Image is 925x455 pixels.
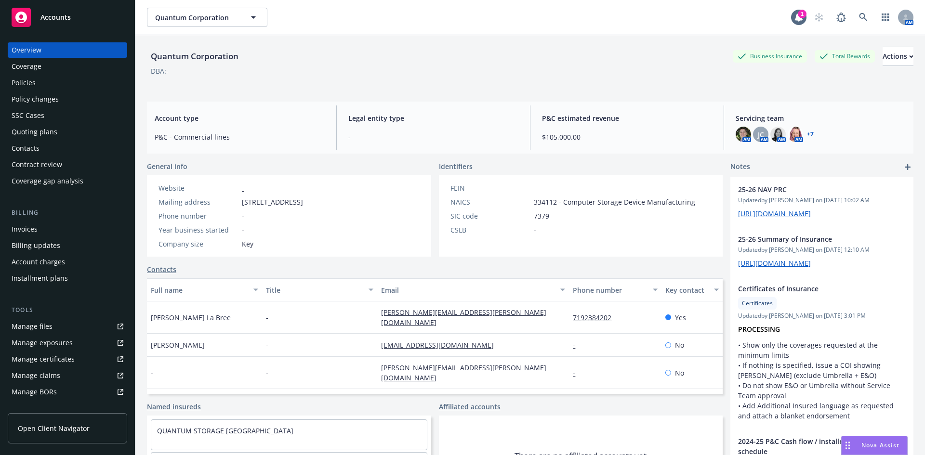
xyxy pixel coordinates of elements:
div: Manage certificates [12,351,75,367]
button: Email [377,278,569,301]
button: Quantum Corporation [147,8,267,27]
a: Billing updates [8,238,127,253]
a: 7192384202 [573,313,619,322]
div: Invoices [12,221,38,237]
a: - [573,368,583,377]
div: Total Rewards [815,50,875,62]
div: NAICS [450,197,530,207]
span: [PERSON_NAME] [151,340,205,350]
strong: PROCESSING [738,325,780,334]
span: 25-26 Summary of Insurance [738,234,881,244]
span: Updated by [PERSON_NAME] on [DATE] 3:01 PM [738,312,906,320]
span: Legal entity type [348,113,518,123]
a: - [242,183,244,193]
div: Policies [12,75,36,91]
span: Nova Assist [861,441,899,449]
div: Manage files [12,319,53,334]
span: - [242,211,244,221]
button: Key contact [661,278,723,301]
div: Installment plans [12,271,68,286]
span: Identifiers [439,161,473,171]
a: [PERSON_NAME][EMAIL_ADDRESS][PERSON_NAME][DOMAIN_NAME] [381,308,546,327]
a: +7 [807,131,814,137]
div: Manage exposures [12,335,73,351]
div: Quoting plans [12,124,57,140]
div: Coverage gap analysis [12,173,83,189]
a: [EMAIL_ADDRESS][DOMAIN_NAME] [381,340,502,350]
div: 1 [798,10,806,18]
span: - [266,340,268,350]
span: No [675,368,684,378]
div: Email [381,285,555,295]
span: - [266,312,268,323]
div: Manage BORs [12,384,57,400]
a: Installment plans [8,271,127,286]
span: Updated by [PERSON_NAME] on [DATE] 10:02 AM [738,196,906,205]
span: [STREET_ADDRESS] [242,197,303,207]
span: - [534,183,536,193]
div: Quantum Corporation [147,50,242,63]
button: Actions [883,47,913,66]
div: Billing [8,208,127,218]
a: Quoting plans [8,124,127,140]
a: [URL][DOMAIN_NAME] [738,209,811,218]
div: 25-26 NAV PRCUpdatedby [PERSON_NAME] on [DATE] 10:02 AM[URL][DOMAIN_NAME] [730,177,913,226]
a: Accounts [8,4,127,31]
span: 7379 [534,211,549,221]
img: photo [788,127,803,142]
div: Summary of insurance [12,401,85,416]
span: Quantum Corporation [155,13,238,23]
span: - [151,368,153,378]
span: $105,000.00 [542,132,712,142]
span: - [242,225,244,235]
div: Billing updates [12,238,60,253]
span: Accounts [40,13,71,21]
span: P&C estimated revenue [542,113,712,123]
span: Account type [155,113,325,123]
div: SSC Cases [12,108,44,123]
div: SIC code [450,211,530,221]
span: Open Client Navigator [18,423,90,433]
span: JC [758,130,764,140]
a: - [573,340,583,350]
div: FEIN [450,183,530,193]
div: Key contact [665,285,708,295]
a: Report a Bug [832,8,851,27]
button: Full name [147,278,262,301]
a: Overview [8,42,127,58]
span: Key [242,239,253,249]
a: Manage exposures [8,335,127,351]
a: Coverage [8,59,127,74]
a: Manage certificates [8,351,127,367]
a: Manage BORs [8,384,127,400]
div: Policy changes [12,91,59,107]
a: [PERSON_NAME][EMAIL_ADDRESS][PERSON_NAME][DOMAIN_NAME] [381,363,546,382]
a: QUANTUM STORAGE [GEOGRAPHIC_DATA] [157,426,293,435]
div: CSLB [450,225,530,235]
span: Updated by [PERSON_NAME] on [DATE] 12:10 AM [738,246,906,254]
a: Manage files [8,319,127,334]
div: Phone number [573,285,647,295]
button: Title [262,278,377,301]
div: Phone number [159,211,238,221]
button: Nova Assist [841,436,908,455]
span: P&C - Commercial lines [155,132,325,142]
div: Contacts [12,141,40,156]
a: Contract review [8,157,127,172]
a: Named insureds [147,402,201,412]
div: Tools [8,305,127,315]
span: Certificates of Insurance [738,284,881,294]
a: Affiliated accounts [439,402,501,412]
a: Manage claims [8,368,127,383]
a: [URL][DOMAIN_NAME] [738,259,811,268]
a: Policies [8,75,127,91]
a: Account charges [8,254,127,270]
div: DBA: - [151,66,169,76]
div: Website [159,183,238,193]
a: Search [854,8,873,27]
a: Start snowing [809,8,829,27]
span: Servicing team [736,113,906,123]
a: Contacts [8,141,127,156]
img: photo [736,127,751,142]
